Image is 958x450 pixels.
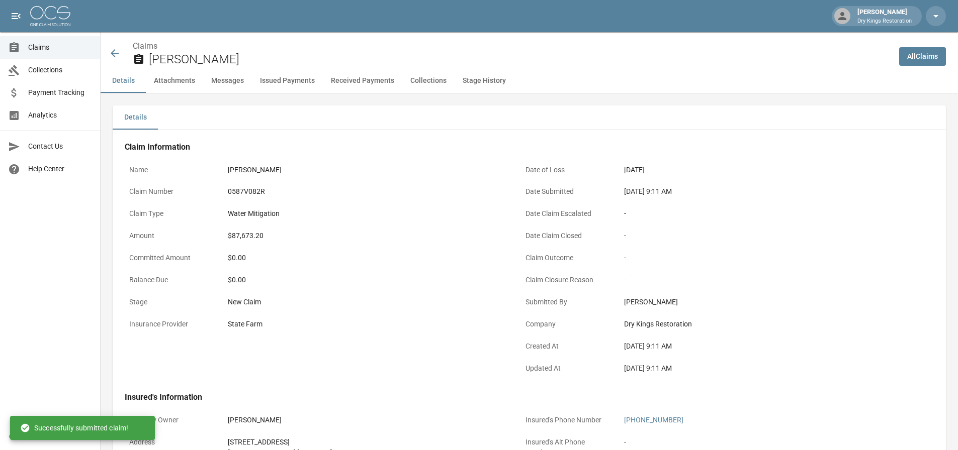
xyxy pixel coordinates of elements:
div: $0.00 [228,275,504,285]
img: ocs-logo-white-transparent.png [30,6,70,26]
button: Attachments [146,69,203,93]
div: anchor tabs [101,69,958,93]
p: Dry Kings Restoration [857,17,912,26]
a: AllClaims [899,47,946,66]
div: - [624,253,901,263]
p: Name [125,160,215,180]
div: Dry Kings Restoration [624,319,901,329]
p: Committed Amount [125,248,215,268]
div: 0587V082R [228,186,265,197]
div: [DATE] 9:11 AM [624,186,901,197]
p: Claim Type [125,204,215,223]
p: Insurance Provider [125,314,215,334]
div: © 2025 One Claim Solution [9,431,91,441]
a: Claims [133,41,157,51]
p: Date Submitted [521,182,612,201]
button: Received Payments [323,69,402,93]
p: Date Claim Closed [521,226,612,246]
p: Claim Outcome [521,248,612,268]
p: Claim Closure Reason [521,270,612,290]
p: Amount [125,226,215,246]
div: [PERSON_NAME] [853,7,916,25]
div: details tabs [113,105,946,130]
div: [DATE] 9:11 AM [624,363,901,374]
div: [PERSON_NAME] [624,297,901,307]
div: - [624,275,901,285]
span: Collections [28,65,92,75]
h4: Insured's Information [125,392,905,402]
p: Created At [521,336,612,356]
div: $0.00 [228,253,504,263]
span: Claims [28,42,92,53]
div: New Claim [228,297,504,307]
div: State Farm [228,319,263,329]
div: - [624,437,626,447]
span: Help Center [28,164,92,174]
h4: Claim Information [125,142,905,152]
button: Details [113,105,158,130]
div: [PERSON_NAME] [228,415,282,425]
p: Balance Due [125,270,215,290]
p: Property Owner [125,410,215,430]
nav: breadcrumb [133,40,891,52]
div: Water Mitigation [228,208,280,219]
div: [DATE] [624,165,645,175]
div: - [624,208,901,219]
button: Issued Payments [252,69,323,93]
span: Analytics [28,110,92,121]
div: [DATE] 9:11 AM [624,341,901,352]
button: open drawer [6,6,26,26]
p: Updated At [521,359,612,378]
div: [PERSON_NAME] [228,165,282,175]
button: Stage History [455,69,514,93]
p: Stage [125,292,215,312]
p: Insured's Phone Number [521,410,612,430]
button: Messages [203,69,252,93]
span: Payment Tracking [28,87,92,98]
p: Submitted By [521,292,612,312]
button: Details [101,69,146,93]
p: Company [521,314,612,334]
div: $87,673.20 [228,231,264,241]
div: Successfully submitted claim! [20,419,128,437]
span: Contact Us [28,141,92,152]
h2: [PERSON_NAME] [149,52,891,67]
a: [PHONE_NUMBER] [624,416,683,424]
p: Claim Number [125,182,215,201]
p: Date of Loss [521,160,612,180]
p: Date Claim Escalated [521,204,612,223]
button: Collections [402,69,455,93]
div: - [624,231,901,241]
div: [STREET_ADDRESS] [228,437,354,447]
